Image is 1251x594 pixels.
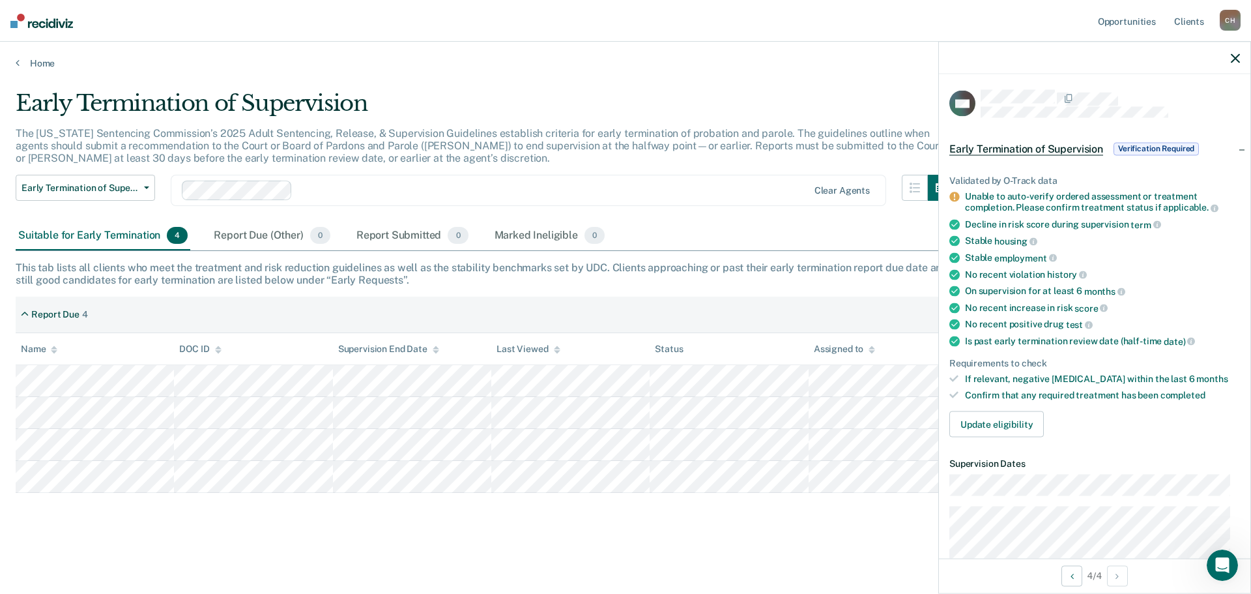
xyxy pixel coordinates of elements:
[965,235,1240,247] div: Stable
[1107,565,1128,586] button: Next Opportunity
[949,142,1103,155] span: Early Termination of Supervision
[179,344,221,355] div: DOC ID
[496,344,560,355] div: Last Viewed
[994,236,1037,246] span: housing
[965,335,1240,347] div: Is past early termination review date (half-time
[16,127,943,164] p: The [US_STATE] Sentencing Commission’s 2025 Adult Sentencing, Release, & Supervision Guidelines e...
[10,14,73,28] img: Recidiviz
[1130,219,1160,230] span: term
[1207,550,1238,581] iframe: Intercom live chat
[965,319,1240,331] div: No recent positive drug
[1066,319,1093,330] span: test
[655,344,683,355] div: Status
[16,57,1235,69] a: Home
[994,252,1056,263] span: employment
[939,128,1250,170] div: Early Termination of SupervisionVerification Required
[1160,390,1205,400] span: completed
[1061,565,1082,586] button: Previous Opportunity
[22,183,139,194] span: Early Termination of Supervision
[965,286,1240,297] div: On supervision for at least 6
[211,222,332,250] div: Report Due (Other)
[1220,10,1241,31] div: C H
[965,302,1240,314] div: No recent increase in risk
[1047,269,1087,280] span: history
[814,185,870,196] div: Clear agents
[1114,142,1199,155] span: Verification Required
[1084,286,1125,296] span: months
[492,222,608,250] div: Marked Ineligible
[949,411,1044,437] button: Update eligibility
[16,261,1235,286] div: This tab lists all clients who meet the treatment and risk reduction guidelines as well as the st...
[965,374,1240,385] div: If relevant, negative [MEDICAL_DATA] within the last 6
[584,227,605,244] span: 0
[31,309,79,320] div: Report Due
[949,458,1240,469] dt: Supervision Dates
[167,227,188,244] span: 4
[16,222,190,250] div: Suitable for Early Termination
[965,252,1240,263] div: Stable
[448,227,468,244] span: 0
[1074,303,1108,313] span: score
[1196,374,1228,384] span: months
[338,344,439,355] div: Supervision End Date
[965,269,1240,280] div: No recent violation
[82,309,88,320] div: 4
[21,344,57,355] div: Name
[965,390,1240,401] div: Confirm that any required treatment has been
[1164,336,1195,346] span: date)
[354,222,471,250] div: Report Submitted
[949,357,1240,368] div: Requirements to check
[965,218,1240,230] div: Decline in risk score during supervision
[965,191,1240,213] div: Unable to auto-verify ordered assessment or treatment completion. Please confirm treatment status...
[310,227,330,244] span: 0
[16,90,954,127] div: Early Termination of Supervision
[949,175,1240,186] div: Validated by O-Track data
[939,558,1250,593] div: 4 / 4
[814,344,875,355] div: Assigned to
